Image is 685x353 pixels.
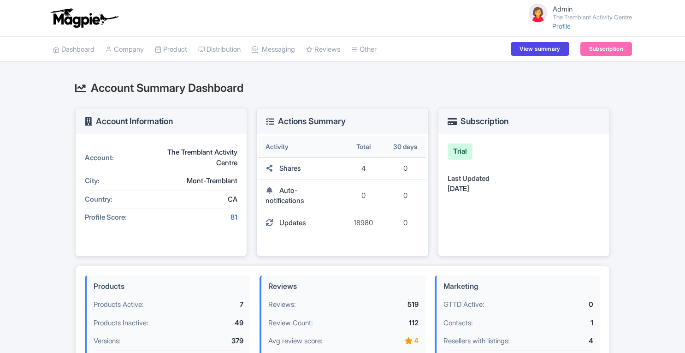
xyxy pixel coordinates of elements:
[266,186,304,205] span: Auto-notifications
[580,42,632,56] a: Subscription
[511,42,569,56] a: View summary
[527,2,549,24] img: avatar_key_member-9c1dde93af8b07d7383eb8b5fb890c87.png
[268,318,366,329] div: Review Count:
[342,180,384,212] td: 0
[266,117,346,126] h3: Actions Summary
[75,82,610,94] h2: Account Summary Dashboard
[268,336,366,347] div: Avg review score:
[85,176,154,186] div: City:
[403,218,407,227] span: 0
[521,2,632,24] a: Admin The Tremblant Activity Centre
[342,212,384,234] td: 18980
[541,336,593,347] div: 4
[403,191,407,200] span: 0
[252,37,295,62] a: Messaging
[94,282,243,291] h4: Products
[85,117,173,126] h3: Account Information
[268,282,418,291] h4: Reviews
[403,164,407,173] span: 0
[53,37,94,62] a: Dashboard
[154,147,237,168] div: The Tremblant Activity Centre
[448,174,600,184] div: Last Updated
[448,144,472,160] div: Trial
[191,336,243,347] div: 379
[94,299,191,310] div: Products Active:
[155,37,187,62] a: Product
[366,336,419,347] div: 4
[306,37,340,62] a: Reviews
[384,136,426,158] th: 30 days
[85,212,154,223] div: Profile Score:
[552,22,571,30] a: Profile
[259,136,342,158] th: Activity
[279,164,301,173] span: Shares
[106,37,144,62] a: Company
[443,299,541,310] div: GTTD Active:
[268,299,366,310] div: Reviews:
[553,5,573,13] span: Admin
[191,318,243,329] div: 49
[443,318,541,329] div: Contacts:
[154,176,237,186] div: Mont-Tremblant
[351,37,377,62] a: Other
[198,37,241,62] a: Distribution
[154,212,237,223] div: 81
[48,8,120,28] img: logo-ab69f6fb50320c5b225c76a69d11143b.png
[448,184,600,194] div: [DATE]
[85,194,154,205] div: Country:
[342,136,384,158] th: Total
[541,318,593,329] div: 1
[553,14,632,20] small: The Tremblant Activity Centre
[191,299,243,310] div: 7
[448,117,508,126] h3: Subscription
[94,318,191,329] div: Products Inactive:
[279,218,306,227] span: Updates
[366,318,419,329] div: 112
[366,299,419,310] div: 519
[85,153,154,163] div: Account:
[154,194,237,205] div: CA
[342,158,384,180] td: 4
[541,299,593,310] div: 0
[443,336,541,347] div: Resellers with listings:
[443,282,593,291] h4: Marketing
[94,336,191,347] div: Versions:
